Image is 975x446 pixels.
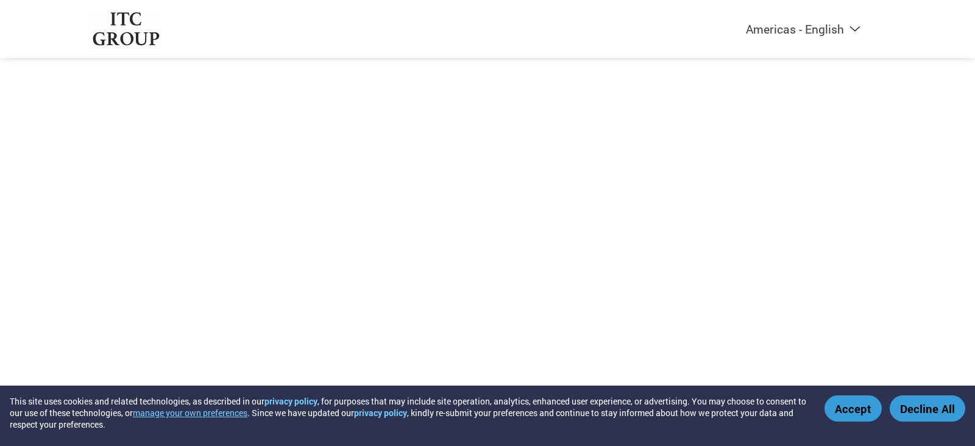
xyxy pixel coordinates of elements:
a: privacy policy [264,395,317,407]
img: ITC Group [91,12,161,46]
button: Accept [824,395,882,422]
a: privacy policy [354,407,407,419]
div: This site uses cookies and related technologies, as described in our , for purposes that may incl... [10,395,807,430]
button: manage your own preferences [133,407,247,419]
button: Decline All [890,395,965,422]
